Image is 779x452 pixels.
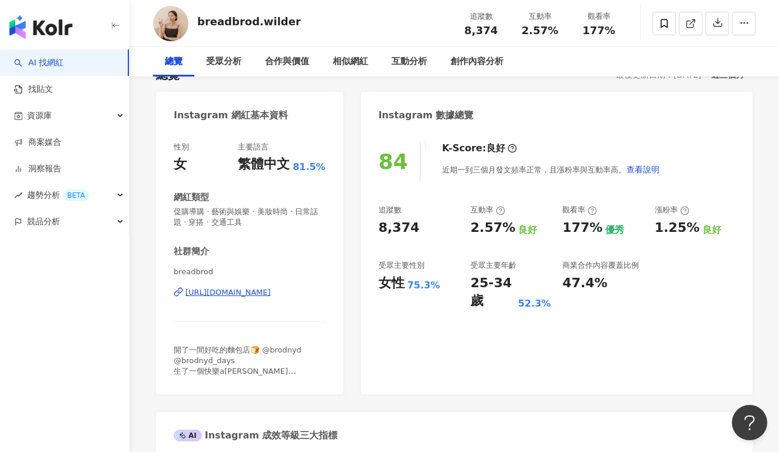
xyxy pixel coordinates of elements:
div: K-Score : [442,142,517,155]
a: 商案媒合 [14,137,61,148]
span: 8,374 [465,24,498,36]
a: searchAI 找網紅 [14,57,64,69]
span: 177% [582,25,615,36]
div: 84 [379,149,408,174]
div: 52.3% [518,297,551,310]
div: Instagram 數據總覽 [379,109,474,122]
div: 受眾分析 [206,55,241,69]
div: 互動率 [470,205,505,215]
div: 良好 [518,224,537,237]
div: Instagram 網紅基本資料 [174,109,288,122]
span: 查看說明 [626,165,659,174]
span: 競品分析 [27,208,60,235]
div: 觀看率 [576,11,621,22]
div: BETA [62,190,89,201]
div: 1.25% [655,219,700,237]
span: 2.57% [522,25,558,36]
div: 良好 [486,142,505,155]
div: 互動率 [518,11,562,22]
div: 177% [562,219,602,237]
div: 商業合作內容覆蓋比例 [562,260,639,271]
button: 查看說明 [626,158,660,181]
div: 漲粉率 [655,205,690,215]
span: 趨勢分析 [27,182,89,208]
div: 互動分析 [392,55,427,69]
div: 良好 [702,224,721,237]
div: 47.4% [562,274,607,293]
div: AI [174,430,202,441]
div: 追蹤數 [379,205,402,215]
a: 找貼文 [14,84,53,95]
div: 受眾主要性別 [379,260,425,271]
a: 洞察報告 [14,163,61,175]
iframe: Help Scout Beacon - Open [732,405,767,440]
div: 總覽 [165,55,183,69]
div: 2.57% [470,219,515,237]
a: [URL][DOMAIN_NAME] [174,287,326,298]
div: 近期一到三個月發文頻率正常，且漲粉率與互動率高。 [442,158,660,181]
span: breadbrod [174,267,326,277]
div: 網紅類型 [174,191,209,204]
div: breadbrod.wilder [197,14,301,29]
div: 主要語言 [238,142,268,152]
div: Instagram 成效等級三大指標 [174,429,337,442]
div: 創作內容分析 [450,55,503,69]
span: 開了一間好吃的麵包店🍞 @brodnyd @brodnyd_days 生了一個快樂a[PERSON_NAME] @happy_tzetze [174,345,301,387]
div: 繁體中文 [238,155,290,174]
img: KOL Avatar [153,6,188,41]
div: 受眾主要年齡 [470,260,516,271]
div: 性別 [174,142,189,152]
div: 75.3% [407,279,440,292]
div: 社群簡介 [174,245,209,258]
span: 促購導購 · 藝術與娛樂 · 美妝時尚 · 日常話題 · 穿搭 · 交通工具 [174,207,326,228]
div: 女 [174,155,187,174]
span: 資源庫 [27,102,52,129]
div: 女性 [379,274,405,293]
div: 25-34 歲 [470,274,515,311]
div: [URL][DOMAIN_NAME] [185,287,271,298]
div: 相似網紅 [333,55,368,69]
div: 合作與價值 [265,55,309,69]
div: 8,374 [379,219,420,237]
div: 觀看率 [562,205,597,215]
span: 81.5% [293,161,326,174]
span: rise [14,191,22,200]
div: 優秀 [605,224,624,237]
img: logo [9,15,72,39]
div: 追蹤數 [459,11,503,22]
